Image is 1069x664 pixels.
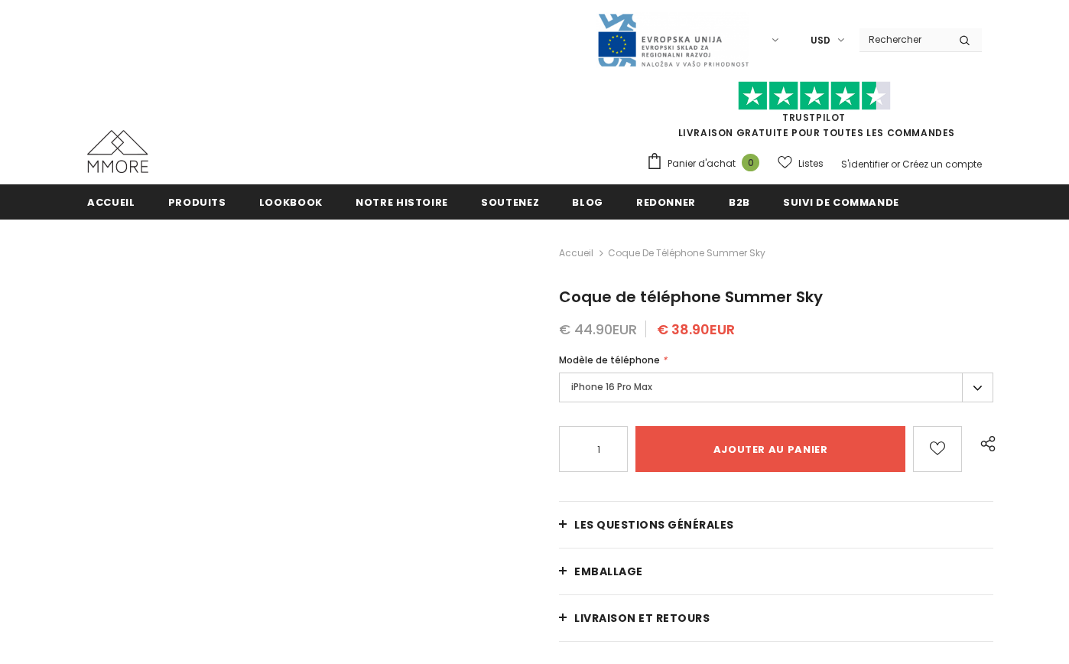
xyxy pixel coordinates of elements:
[783,195,899,210] span: Suivi de commande
[811,33,830,48] span: USD
[572,184,603,219] a: Blog
[668,156,736,171] span: Panier d'achat
[608,244,765,262] span: Coque de téléphone Summer Sky
[574,610,710,626] span: Livraison et retours
[87,184,135,219] a: Accueil
[783,184,899,219] a: Suivi de commande
[574,564,643,579] span: EMBALLAGE
[168,195,226,210] span: Produits
[596,33,749,46] a: Javni Razpis
[559,286,823,308] span: Coque de téléphone Summer Sky
[729,195,750,210] span: B2B
[559,353,660,366] span: Modèle de téléphone
[778,150,824,177] a: Listes
[782,111,846,124] a: TrustPilot
[636,184,696,219] a: Redonner
[635,426,905,472] input: Ajouter au panier
[798,156,824,171] span: Listes
[356,195,448,210] span: Notre histoire
[859,28,947,50] input: Search Site
[559,373,993,402] label: iPhone 16 Pro Max
[574,517,734,532] span: Les questions générales
[738,81,891,111] img: Faites confiance aux étoiles pilotes
[841,158,889,171] a: S'identifier
[891,158,900,171] span: or
[559,320,637,339] span: € 44.90EUR
[481,195,539,210] span: soutenez
[87,130,148,173] img: Cas MMORE
[636,195,696,210] span: Redonner
[902,158,982,171] a: Créez un compte
[559,244,593,262] a: Accueil
[596,12,749,68] img: Javni Razpis
[168,184,226,219] a: Produits
[572,195,603,210] span: Blog
[559,548,993,594] a: EMBALLAGE
[646,88,982,139] span: LIVRAISON GRATUITE POUR TOUTES LES COMMANDES
[646,152,767,175] a: Panier d'achat 0
[559,595,993,641] a: Livraison et retours
[657,320,735,339] span: € 38.90EUR
[356,184,448,219] a: Notre histoire
[259,184,323,219] a: Lookbook
[559,502,993,548] a: Les questions générales
[742,154,759,171] span: 0
[259,195,323,210] span: Lookbook
[481,184,539,219] a: soutenez
[87,195,135,210] span: Accueil
[729,184,750,219] a: B2B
